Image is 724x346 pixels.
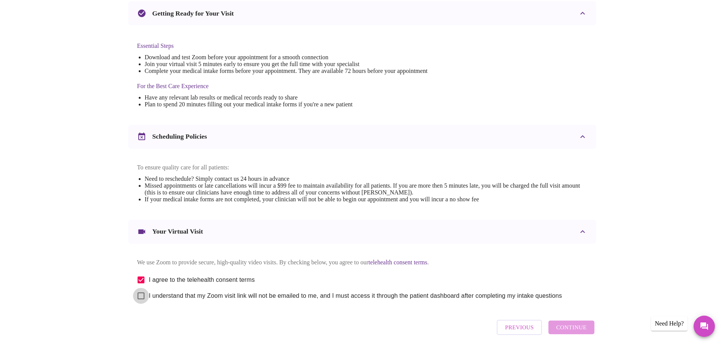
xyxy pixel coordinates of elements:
[497,320,542,335] button: Previous
[128,125,596,149] div: Scheduling Policies
[694,316,715,337] button: Messages
[137,259,587,266] p: We use Zoom to provide secure, high-quality video visits. By checking below, you agree to our .
[152,228,203,235] h3: Your Virtual Visit
[145,196,587,203] li: If your medical intake forms are not completed, your clinician will not be able to begin our appo...
[145,94,428,101] li: Have any relevant lab results or medical records ready to share
[145,175,587,182] li: Need to reschedule? Simply contact us 24 hours in advance
[128,220,596,244] div: Your Virtual Visit
[137,164,587,171] p: To ensure quality care for all patients:
[149,291,562,300] span: I understand that my Zoom visit link will not be emailed to me, and I must access it through the ...
[137,43,428,49] h4: Essential Steps
[145,61,428,68] li: Join your virtual visit 5 minutes early to ensure you get the full time with your specialist
[152,133,207,141] h3: Scheduling Policies
[128,1,596,25] div: Getting Ready for Your Visit
[145,68,428,74] li: Complete your medical intake forms before your appointment. They are available 72 hours before yo...
[369,259,428,265] a: telehealth consent terms
[651,316,688,331] div: Need Help?
[145,54,428,61] li: Download and test Zoom before your appointment for a smooth connection
[149,275,255,284] span: I agree to the telehealth consent terms
[137,83,428,90] h4: For the Best Care Experience
[145,182,587,196] li: Missed appointments or late cancellations will incur a $99 fee to maintain availability for all p...
[505,322,534,332] span: Previous
[145,101,428,108] li: Plan to spend 20 minutes filling out your medical intake forms if you're a new patient
[152,9,234,17] h3: Getting Ready for Your Visit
